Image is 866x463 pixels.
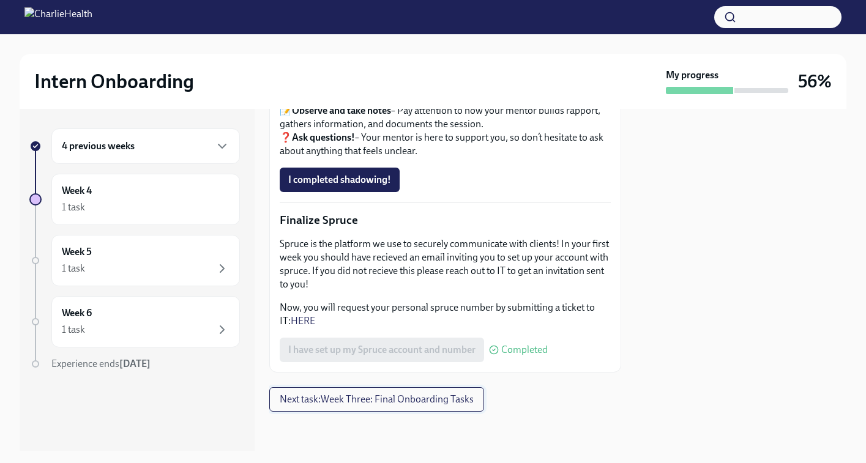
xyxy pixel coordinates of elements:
[62,306,92,320] h6: Week 6
[288,174,391,186] span: I completed shadowing!
[280,168,400,192] button: I completed shadowing!
[291,315,315,327] a: HERE
[798,70,832,92] h3: 56%
[292,131,355,143] strong: Ask questions!
[34,69,194,94] h2: Intern Onboarding
[51,128,240,164] div: 4 previous weeks
[62,184,92,198] h6: Week 4
[280,237,611,291] p: Spruce is the platform we use to securely communicate with clients! In your first week you should...
[280,212,611,228] p: Finalize Spruce
[280,64,611,158] p: 📅 – If you haven’t already, reach out to them on Slack or email to find a time that works. 📝 – Pa...
[62,323,85,336] div: 1 task
[29,174,240,225] a: Week 41 task
[29,235,240,286] a: Week 51 task
[280,393,474,406] span: Next task : Week Three: Final Onboarding Tasks
[501,345,548,355] span: Completed
[62,201,85,214] div: 1 task
[62,245,92,259] h6: Week 5
[119,358,151,369] strong: [DATE]
[62,139,135,153] h6: 4 previous weeks
[269,387,484,412] button: Next task:Week Three: Final Onboarding Tasks
[51,358,151,369] span: Experience ends
[292,105,391,116] strong: Observe and take notes
[666,69,719,82] strong: My progress
[29,296,240,347] a: Week 61 task
[24,7,92,27] img: CharlieHealth
[280,301,611,328] p: Now, you will request your personal spruce number by submitting a ticket to IT:
[62,262,85,275] div: 1 task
